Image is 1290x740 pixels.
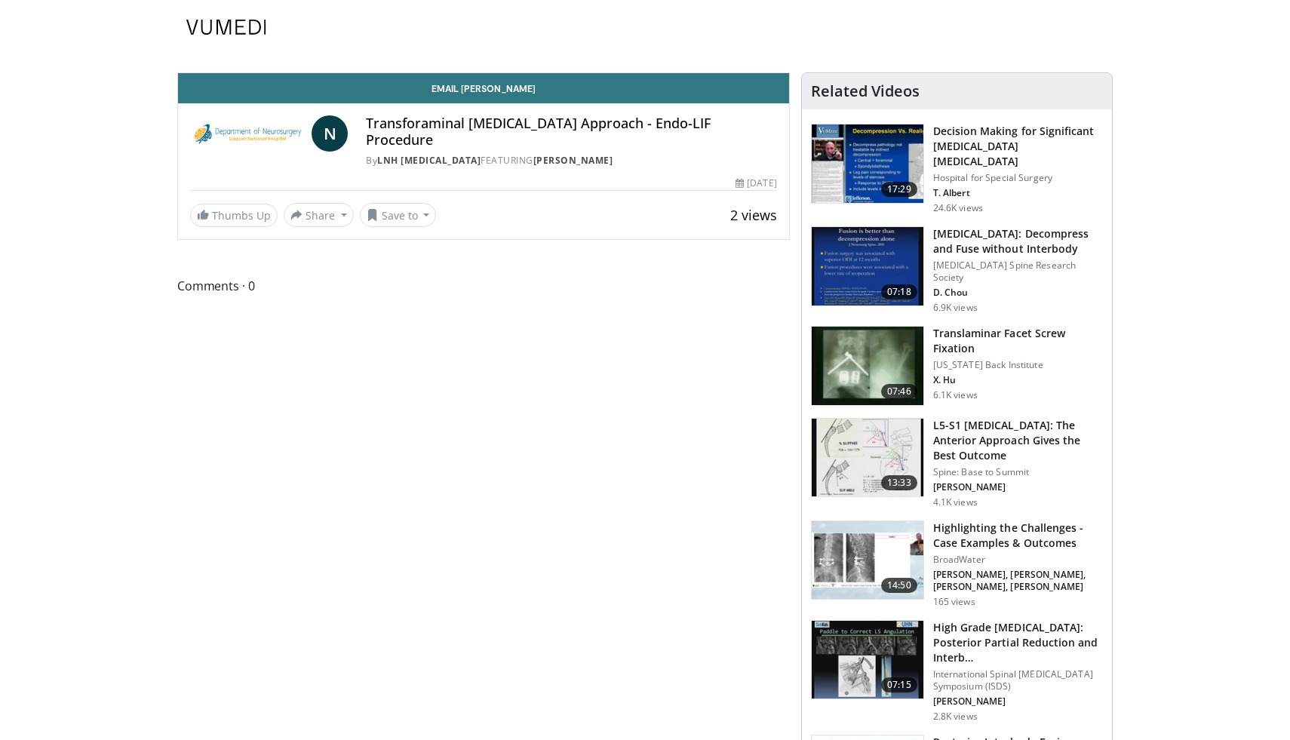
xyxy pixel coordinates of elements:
p: Hospital for Special Surgery [933,172,1103,184]
a: 13:33 L5-S1 [MEDICAL_DATA]: The Anterior Approach Gives the Best Outcome Spine: Base to Summit [P... [811,418,1103,508]
a: [PERSON_NAME] [533,154,613,167]
a: Thumbs Up [190,204,278,227]
img: d3c13b3e-408a-4ed5-b75d-aa4012de9a7b.150x105_q85_crop-smart_upscale.jpg [812,521,923,600]
p: Dean Chou [933,287,1103,299]
p: [US_STATE] Back Institute [933,359,1103,371]
p: 4.1K views [933,496,978,508]
img: 48771_0000_3.png.150x105_q85_crop-smart_upscale.jpg [812,327,923,405]
p: Sigurd Berven [933,481,1103,493]
img: 4b873316-08e6-484d-a7ae-86eacfdd2312.150x105_q85_crop-smart_upscale.jpg [812,419,923,497]
p: Todd Albert [933,187,1103,199]
a: Email [PERSON_NAME] [178,73,789,103]
p: Xiaobang Hu [933,374,1103,386]
p: BroadWater [933,554,1103,566]
span: Comments 0 [177,276,790,296]
img: VuMedi Logo [186,20,266,35]
p: International Spinal [MEDICAL_DATA] Symposium (ISDS) [933,668,1103,692]
img: 316497_0000_1.png.150x105_q85_crop-smart_upscale.jpg [812,124,923,203]
span: 07:15 [881,677,917,692]
a: 07:46 Translaminar Facet Screw Fixation [US_STATE] Back Institute X. Hu 6.1K views [811,326,1103,406]
span: 07:46 [881,384,917,399]
button: Share [284,203,354,227]
p: 6.1K views [933,389,978,401]
img: LNH Neurosurgery [190,115,306,152]
span: 07:18 [881,284,917,299]
a: N [312,115,348,152]
p: Stephen Lewis [933,695,1103,708]
h3: High Grade Spondylolisthesis: Posterior Partial Reduction and Interbody [933,620,1103,665]
img: 97801bed-5de1-4037-bed6-2d7170b090cf.150x105_q85_crop-smart_upscale.jpg [812,227,923,306]
span: 14:50 [881,578,917,593]
button: Save to [360,203,437,227]
a: LNH [MEDICAL_DATA] [377,154,481,167]
div: By FEATURING [366,154,776,167]
span: 2 views [730,206,777,224]
h3: Highlighting the Challenges - Case Examples & Outcomes [933,520,1103,551]
h3: [MEDICAL_DATA]: Decompress and Fuse without Interbody [933,226,1103,256]
p: Spine: Base to Summit [933,466,1103,478]
p: Safdar Khan [933,569,1103,593]
a: 07:18 [MEDICAL_DATA]: Decompress and Fuse without Interbody [MEDICAL_DATA] Spine Research Society... [811,226,1103,314]
img: db42a3e9-5961-4bb1-8ae4-2e3978c072ea.150x105_q85_crop-smart_upscale.jpg [812,621,923,699]
h3: L5-S1 [MEDICAL_DATA]: The Anterior Approach Gives the Best Outcome [933,418,1103,463]
a: 14:50 Highlighting the Challenges - Case Examples & Outcomes BroadWater [PERSON_NAME], [PERSON_NA... [811,520,1103,608]
p: [MEDICAL_DATA] Spine Research Society [933,259,1103,284]
p: 165 views [933,596,975,608]
a: 07:15 High Grade [MEDICAL_DATA]: Posterior Partial Reduction and Interb… International Spinal [ME... [811,620,1103,723]
h3: Decision Making for Significant [MEDICAL_DATA] [MEDICAL_DATA] [933,124,1103,169]
a: 17:29 Decision Making for Significant [MEDICAL_DATA] [MEDICAL_DATA] Hospital for Special Surgery ... [811,124,1103,214]
p: 6.9K views [933,302,978,314]
h3: Translaminar Facet Screw Fixation [933,326,1103,356]
p: 2.8K views [933,711,978,723]
div: [DATE] [736,177,776,190]
h4: Related Videos [811,82,920,100]
h4: Transforaminal [MEDICAL_DATA] Approach - Endo-LIF Procedure [366,115,776,148]
span: 13:33 [881,475,917,490]
span: 17:29 [881,182,917,197]
p: 24.6K views [933,202,983,214]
